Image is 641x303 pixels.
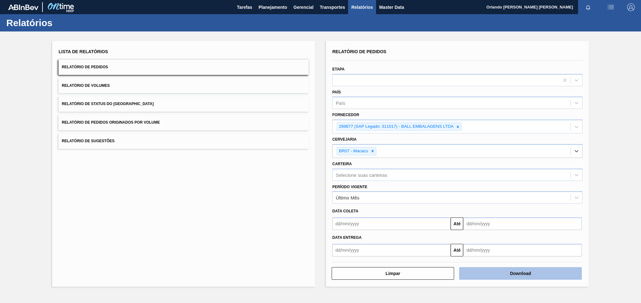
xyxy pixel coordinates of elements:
span: Relatório de Pedidos [62,65,108,69]
img: Logout [627,3,635,11]
button: Download [459,267,582,280]
button: Relatório de Volumes [59,78,309,93]
button: Notificações [578,3,598,12]
span: Tarefas [237,3,252,11]
div: Selecione suas carteiras [336,172,387,177]
span: Relatório de Pedidos Originados por Volume [62,120,160,125]
label: Cervejaria [332,137,357,142]
button: Até [451,244,463,256]
label: Carteira [332,162,352,166]
span: Relatório de Status do [GEOGRAPHIC_DATA] [62,102,154,106]
label: País [332,90,341,94]
span: Relatório de Volumes [62,83,110,88]
span: Relatórios [351,3,373,11]
span: Master Data [379,3,404,11]
label: Fornecedor [332,113,359,117]
button: Limpar [332,267,454,280]
div: 289877 (SAP Legado: 311017) - BALL EMBALAGENS LTDA [337,123,454,131]
img: TNhmsLtSVTkK8tSr43FrP2fwEKptu5GPRR3wAAAABJRU5ErkJggg== [8,4,38,10]
span: Gerencial [294,3,314,11]
label: Etapa [332,67,345,71]
span: Relatório de Pedidos [332,49,386,54]
span: Relatório de Sugestões [62,139,115,143]
button: Relatório de Status do [GEOGRAPHIC_DATA] [59,96,309,112]
button: Relatório de Pedidos [59,59,309,75]
span: Lista de Relatórios [59,49,108,54]
div: BR07 - Macacu [337,147,369,155]
input: dd/mm/yyyy [332,217,451,230]
input: dd/mm/yyyy [332,244,451,256]
div: Último Mês [336,195,359,200]
input: dd/mm/yyyy [463,244,582,256]
span: Transportes [320,3,345,11]
span: Data coleta [332,209,358,213]
label: Período Vigente [332,185,367,189]
button: Até [451,217,463,230]
h1: Relatórios [6,19,118,26]
button: Relatório de Sugestões [59,133,309,149]
span: Data entrega [332,235,362,240]
div: País [336,100,345,106]
button: Relatório de Pedidos Originados por Volume [59,115,309,130]
input: dd/mm/yyyy [463,217,582,230]
img: userActions [607,3,615,11]
span: Planejamento [258,3,287,11]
